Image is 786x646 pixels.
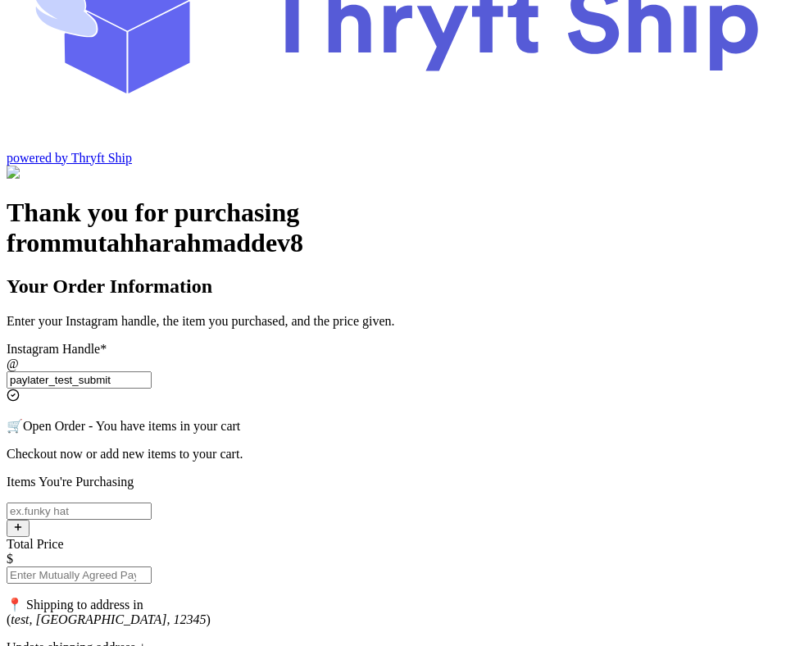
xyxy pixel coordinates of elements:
[7,419,23,433] span: 🛒
[7,151,132,165] a: powered by Thryft Ship
[7,342,107,356] label: Instagram Handle
[7,198,779,258] h1: Thank you for purchasing from
[7,357,779,371] div: @
[7,166,170,180] img: Customer Form Background
[7,447,779,462] p: Checkout now or add new items to your cart.
[11,612,206,626] em: test, [GEOGRAPHIC_DATA], 12345
[7,275,779,298] h2: Your Order Information
[7,566,152,584] input: Enter Mutually Agreed Payment
[7,314,779,329] p: Enter your Instagram handle, the item you purchased, and the price given.
[7,552,779,566] div: $
[7,537,64,551] label: Total Price
[7,597,779,627] p: 📍 Shipping to address in ( )
[23,419,240,433] span: Open Order - You have items in your cart
[61,228,303,257] span: mutahharahmaddev8
[7,475,779,489] p: Items You're Purchasing
[7,503,152,520] input: ex.funky hat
